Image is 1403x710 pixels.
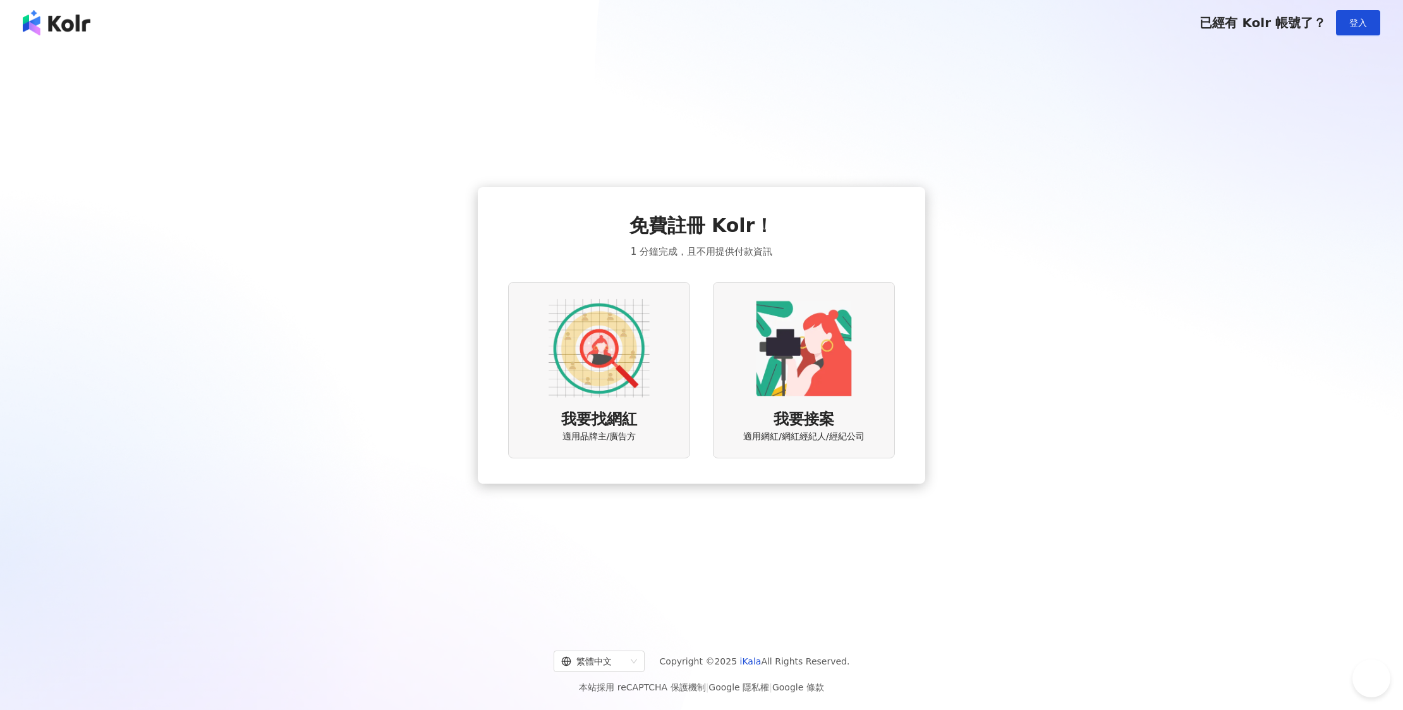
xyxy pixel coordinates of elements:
[561,409,637,431] span: 我要找網紅
[631,244,772,259] span: 1 分鐘完成，且不用提供付款資訊
[579,680,823,695] span: 本站採用 reCAPTCHA 保護機制
[562,431,636,443] span: 適用品牌主/廣告方
[1336,10,1380,35] button: 登入
[660,654,850,669] span: Copyright © 2025 All Rights Reserved.
[769,682,772,692] span: |
[549,298,650,399] img: AD identity option
[772,682,824,692] a: Google 條款
[753,298,854,399] img: KOL identity option
[706,682,709,692] span: |
[743,431,864,443] span: 適用網紅/網紅經紀人/經紀公司
[1352,659,1390,697] iframe: Help Scout Beacon - Open
[708,682,769,692] a: Google 隱私權
[629,212,774,239] span: 免費註冊 Kolr！
[561,651,626,671] div: 繁體中文
[774,409,834,431] span: 我要接案
[1349,18,1367,28] span: 登入
[1200,15,1326,30] span: 已經有 Kolr 帳號了？
[23,10,90,35] img: logo
[740,656,762,666] a: iKala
